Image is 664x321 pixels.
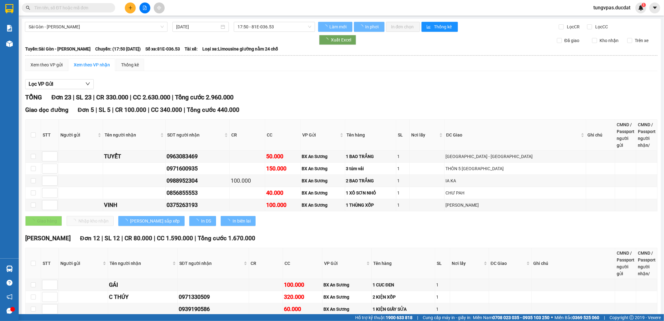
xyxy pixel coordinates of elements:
img: icon-new-feature [638,5,644,11]
div: 1 BAO TRẮNG [346,153,395,160]
img: solution-icon [6,25,13,31]
span: | [417,314,418,321]
span: VP Gửi [324,260,365,267]
button: In DS [189,216,216,226]
button: Giao hàng [25,216,62,226]
th: SL [435,248,450,279]
span: Đơn 23 [51,93,71,101]
button: Lọc VP Gửi [25,79,94,89]
span: 1 [643,3,645,7]
span: | [172,93,173,101]
span: Lọc CC [593,23,609,30]
strong: 0708 023 035 - 0935 103 250 [492,315,549,320]
div: BX An Sương [302,177,344,184]
span: Miền Bắc [554,314,599,321]
td: BX An Sương [301,151,345,163]
div: 3 túm vải [346,165,395,172]
span: file-add [143,6,147,10]
div: 1 [436,306,449,313]
span: Đơn 5 [78,106,94,113]
th: SL [396,120,410,151]
span: Tên người nhận [105,132,159,138]
span: TỔNG [25,93,42,101]
div: Thống kê [121,61,139,68]
div: 1 [397,202,408,208]
div: BX An Sương [302,165,344,172]
td: 0939190586 [178,303,249,315]
span: Lọc CR [565,23,581,30]
button: Xuất Excel [319,35,356,45]
td: BX An Sương [301,199,345,211]
span: | [195,235,196,242]
span: CC 2.630.000 [133,93,170,101]
div: CHƯ PAH [445,189,585,196]
button: caret-down [649,2,660,13]
div: 1 [397,165,408,172]
td: 0856855553 [166,187,230,199]
span: CR 330.000 [96,93,128,101]
span: ĐC Giao [446,132,579,138]
span: plus [128,6,133,10]
span: Đơn 12 [80,235,100,242]
td: BX An Sương [301,163,345,175]
span: | [101,235,103,242]
button: aim [154,2,165,13]
span: 17:50 - 81E-036.53 [238,22,311,31]
div: 0939190586 [179,305,248,314]
div: 1 [397,153,408,160]
div: 0971330509 [179,293,248,301]
b: Tuyến: Sài Gòn - [PERSON_NAME] [25,46,91,51]
div: BX An Sương [323,294,370,300]
div: Xem theo VP gửi [31,61,63,68]
div: 40.000 [266,189,299,197]
span: Nơi lấy [452,260,483,267]
div: 1 XÔ SƠN NHỎ [346,189,395,196]
div: [GEOGRAPHIC_DATA] - [GEOGRAPHIC_DATA] [445,153,585,160]
th: CC [265,120,301,151]
span: Người gửi [60,260,101,267]
span: loading [323,25,328,29]
span: | [121,235,123,242]
span: Cung cấp máy in - giấy in: [423,314,471,321]
span: Tài xế: [185,46,198,52]
div: 320.000 [284,293,321,301]
span: copyright [629,315,634,320]
div: 0963083469 [167,152,228,161]
div: 100.000 [266,201,299,209]
span: Thống kê [434,23,453,30]
div: CMND / Passport người nhận/ [638,250,656,277]
div: 2 BAO TRẮNG [346,177,395,184]
span: ⚪️ [551,316,553,319]
span: VP Gửi [302,132,338,138]
button: bar-chartThống kê [421,22,458,32]
span: SĐT người nhận [179,260,243,267]
td: BX An Sương [323,303,372,315]
sup: 1 [642,3,646,7]
div: 1 [436,294,449,300]
div: 1 [397,177,408,184]
span: SĐT người nhận [167,132,223,138]
span: SL 5 [99,106,111,113]
span: SL 12 [105,235,120,242]
div: THÔN 5 [GEOGRAPHIC_DATA] [445,165,585,172]
div: 0988952304 [167,176,228,185]
img: logo-vxr [5,4,13,13]
div: Xem theo VP nhận [74,61,110,68]
span: loading [123,219,130,223]
span: [PERSON_NAME] [25,235,71,242]
td: 0971600935 [166,163,230,175]
div: 0971600935 [167,164,228,173]
span: ĐC Giao [491,260,525,267]
span: question-circle [7,280,12,286]
span: Kho nhận [597,37,621,44]
div: BX An Sương [302,189,344,196]
th: CC [283,248,323,279]
span: Chuyến: (17:50 [DATE]) [95,46,141,52]
div: 150.000 [266,164,299,173]
div: IA KA [445,177,585,184]
div: 60.000 [284,305,321,314]
div: 50.000 [266,152,299,161]
span: CR 80.000 [125,235,152,242]
td: GÁI [108,279,178,291]
strong: 0369 525 060 [572,315,599,320]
